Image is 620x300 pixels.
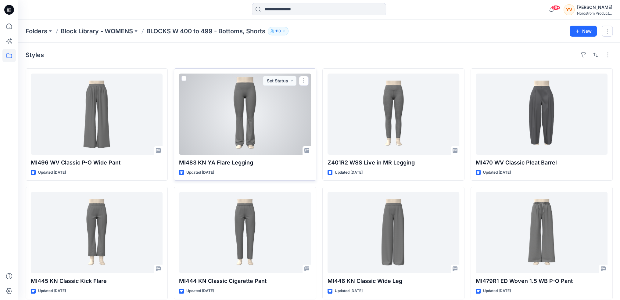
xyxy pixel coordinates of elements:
[570,26,597,37] button: New
[577,11,612,16] div: Nordstrom Product...
[186,169,214,176] p: Updated [DATE]
[31,192,163,273] a: MI445 KN Classic Kick Flare
[328,158,459,167] p: Z401R2 WSS Live in MR Legging
[328,277,459,285] p: MI446 KN Classic Wide Leg
[564,4,575,15] div: YV
[476,158,607,167] p: MI470 WV Classic Pleat Barrel
[31,74,163,155] a: MI496 WV Classic P-O Wide Pant
[186,288,214,294] p: Updated [DATE]
[26,51,44,59] h4: Styles
[476,277,607,285] p: MI479R1 ED Woven 1.5 WB P-O Pant
[179,277,311,285] p: MI444 KN Classic Cigarette Pant
[335,288,363,294] p: Updated [DATE]
[38,169,66,176] p: Updated [DATE]
[476,74,607,155] a: MI470 WV Classic Pleat Barrel
[577,4,612,11] div: [PERSON_NAME]
[179,158,311,167] p: MI483 KN YA Flare Legging
[179,74,311,155] a: MI483 KN YA Flare Legging
[551,5,560,10] span: 99+
[328,192,459,273] a: MI446 KN Classic Wide Leg
[146,27,265,35] p: BLOCKS W 400 to 499 - Bottoms, Shorts
[26,27,47,35] a: Folders
[476,192,607,273] a: MI479R1 ED Woven 1.5 WB P-O Pant
[483,169,511,176] p: Updated [DATE]
[61,27,133,35] a: Block Library - WOMENS
[179,192,311,273] a: MI444 KN Classic Cigarette Pant
[31,158,163,167] p: MI496 WV Classic P-O Wide Pant
[275,28,281,34] p: 110
[31,277,163,285] p: MI445 KN Classic Kick Flare
[335,169,363,176] p: Updated [DATE]
[483,288,511,294] p: Updated [DATE]
[38,288,66,294] p: Updated [DATE]
[328,74,459,155] a: Z401R2 WSS Live in MR Legging
[268,27,288,35] button: 110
